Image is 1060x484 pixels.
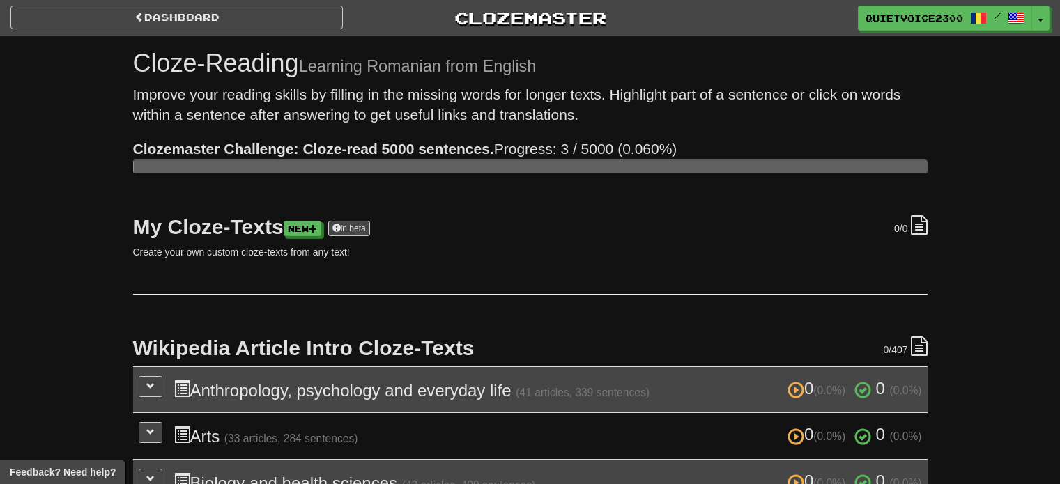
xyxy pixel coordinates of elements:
small: (0.0%) [890,430,922,442]
a: New [284,221,321,236]
h3: Anthropology, psychology and everyday life [174,380,922,400]
div: /0 [894,215,927,235]
strong: Clozemaster Challenge: Cloze-read 5000 sentences. [133,141,494,157]
small: Learning Romanian from English [299,57,537,75]
h2: My Cloze-Texts [133,215,928,238]
h2: Wikipedia Article Intro Cloze-Texts [133,336,928,359]
a: Dashboard [10,6,343,29]
p: Create your own custom cloze-texts from any text! [133,245,928,259]
span: Progress: 3 / 5000 (0.060%) [133,141,677,157]
small: (33 articles, 284 sentences) [224,432,358,444]
div: /407 [883,336,927,357]
h1: Cloze-Reading [133,49,928,77]
p: Improve your reading skills by filling in the missing words for longer texts. Highlight part of a... [133,84,928,125]
span: 0 [788,425,850,444]
span: 0 [876,379,885,398]
span: 0 [894,223,900,234]
span: 0 [883,344,889,355]
small: (0.0%) [813,430,845,442]
a: Clozemaster [364,6,696,30]
span: / [994,11,1001,21]
small: (41 articles, 339 sentences) [516,387,650,398]
a: QuietVoice2300 / [858,6,1032,31]
small: (0.0%) [813,384,845,396]
span: Open feedback widget [10,465,116,479]
h3: Arts [174,426,922,446]
span: 0 [876,425,885,444]
span: QuietVoice2300 [866,12,963,24]
span: 0 [788,379,850,398]
small: (0.0%) [890,384,922,396]
a: in beta [328,221,370,236]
